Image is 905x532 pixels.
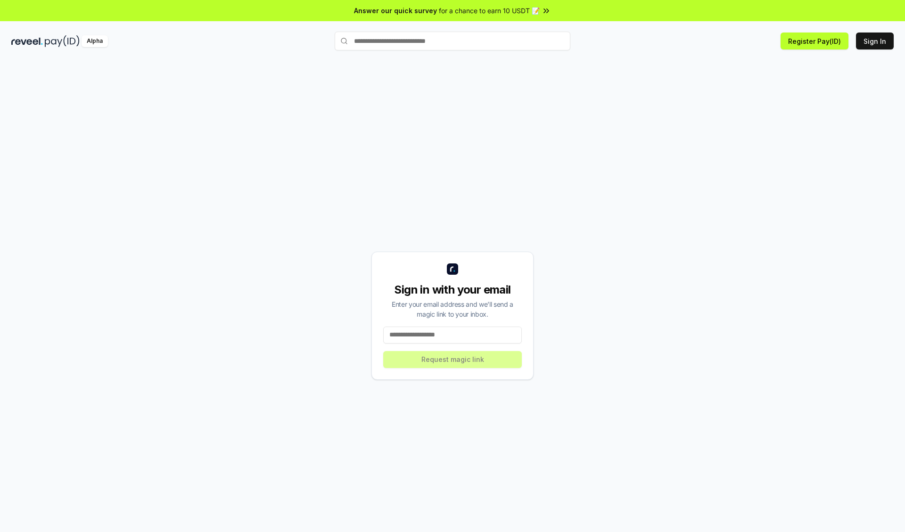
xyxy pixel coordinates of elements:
div: Enter your email address and we’ll send a magic link to your inbox. [383,299,522,319]
span: for a chance to earn 10 USDT 📝 [439,6,540,16]
button: Register Pay(ID) [781,33,848,49]
img: logo_small [447,263,458,275]
button: Sign In [856,33,894,49]
div: Alpha [82,35,108,47]
div: Sign in with your email [383,282,522,297]
img: pay_id [45,35,80,47]
span: Answer our quick survey [354,6,437,16]
img: reveel_dark [11,35,43,47]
